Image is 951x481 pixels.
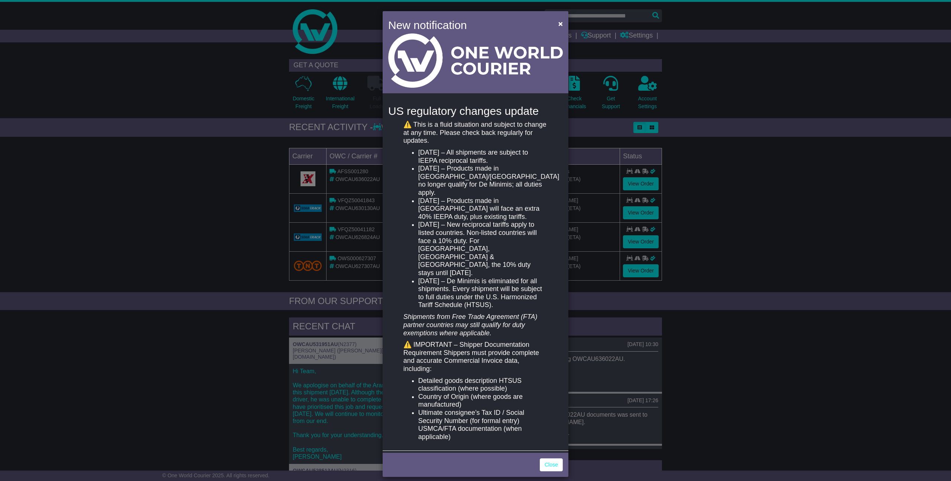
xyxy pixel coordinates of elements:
[388,105,563,117] h4: US regulatory changes update
[418,377,548,393] li: Detailed goods description HTSUS classification (where possible)
[418,277,548,309] li: [DATE] – De Minimis is eliminated for all shipments. Every shipment will be subject to full dutie...
[555,16,567,31] button: Close
[558,19,563,28] span: ×
[418,149,548,165] li: [DATE] – All shipments are subject to IEEPA reciprocal tariffs.
[418,409,548,441] li: Ultimate consignee’s Tax ID / Social Security Number (for formal entry) USMCA/FTA documentation (...
[418,197,548,221] li: [DATE] – Products made in [GEOGRAPHIC_DATA] will face an extra 40% IEEPA duty, plus existing tari...
[388,17,548,33] h4: New notification
[540,458,563,471] a: Close
[418,165,548,197] li: [DATE] – Products made in [GEOGRAPHIC_DATA]/[GEOGRAPHIC_DATA] no longer qualify for De Minimis; a...
[388,33,563,88] img: Light
[418,221,548,277] li: [DATE] – New reciprocal tariffs apply to listed countries. Non-listed countries will face a 10% d...
[403,121,548,145] p: ⚠️ This is a fluid situation and subject to change at any time. Please check back regularly for u...
[403,341,548,373] p: ⚠️ IMPORTANT – Shipper Documentation Requirement Shippers must provide complete and accurate Comm...
[403,313,538,336] em: Shipments from Free Trade Agreement (FTA) partner countries may still qualify for duty exemptions...
[418,393,548,409] li: Country of Origin (where goods are manufactured)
